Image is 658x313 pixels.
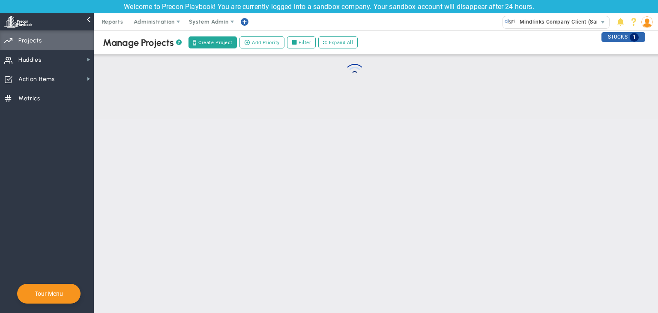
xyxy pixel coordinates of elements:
[32,290,66,298] button: Tour Menu
[189,18,229,25] span: System Admin
[18,70,55,88] span: Action Items
[601,32,645,42] div: STUCKS
[614,13,627,30] li: Announcements
[103,37,182,48] div: Manage Projects
[287,36,316,48] label: Filter
[597,16,609,28] span: select
[515,16,614,27] span: Mindlinks Company Client (Sandbox)
[630,33,639,42] span: 1
[641,16,653,28] img: 64089.Person.photo
[627,13,640,30] li: Help & Frequently Asked Questions (FAQ)
[188,36,237,48] button: Create Project
[18,90,40,108] span: Metrics
[329,39,353,46] span: Expand All
[198,39,233,46] span: Create Project
[18,51,42,69] span: Huddles
[318,36,358,48] button: Expand All
[252,39,280,46] span: Add Priority
[134,18,174,25] span: Administration
[239,36,284,48] button: Add Priority
[18,32,42,50] span: Projects
[505,16,515,27] img: 33595.Company.photo
[98,13,128,30] span: Reports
